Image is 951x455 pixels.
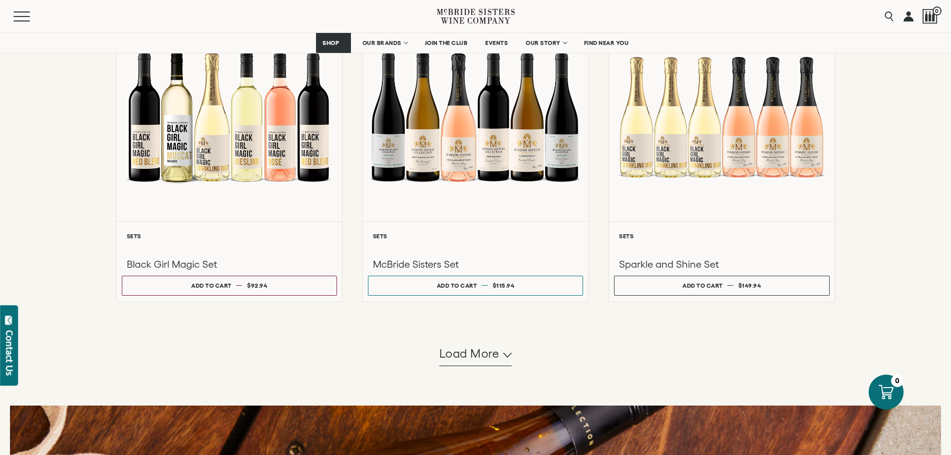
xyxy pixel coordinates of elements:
[127,258,332,271] h3: Black Girl Magic Set
[738,282,761,289] span: $149.94
[373,233,578,239] h6: Sets
[519,33,573,53] a: OUR STORY
[418,33,474,53] a: JOIN THE CLUB
[122,276,337,296] button: Add to cart $92.94
[578,33,635,53] a: FIND NEAR YOU
[609,6,835,302] a: Sparkling and Shine Sparkling Set Sets Sparkle and Shine Set Add to cart $149.94
[116,6,342,302] a: Black Girl Magic Set Sets Black Girl Magic Set Add to cart $92.94
[584,39,629,46] span: FIND NEAR YOU
[933,6,942,15] span: 0
[127,233,332,239] h6: Sets
[439,342,512,366] button: Load more
[356,33,413,53] a: OUR BRANDS
[437,278,477,293] div: Add to cart
[368,276,583,296] button: Add to cart $115.94
[493,282,515,289] span: $115.94
[362,39,401,46] span: OUR BRANDS
[526,39,561,46] span: OUR STORY
[322,39,339,46] span: SHOP
[439,345,500,362] span: Load more
[485,39,508,46] span: EVENTS
[316,33,351,53] a: SHOP
[479,33,514,53] a: EVENTS
[619,258,824,271] h3: Sparkle and Shine Set
[619,233,824,239] h6: Sets
[891,375,904,387] div: 0
[614,276,829,296] button: Add to cart $149.94
[191,278,232,293] div: Add to cart
[682,278,723,293] div: Add to cart
[362,6,589,302] a: McBride Sisters Set Sets McBride Sisters Set Add to cart $115.94
[4,330,14,376] div: Contact Us
[425,39,468,46] span: JOIN THE CLUB
[247,282,267,289] span: $92.94
[373,258,578,271] h3: McBride Sisters Set
[13,11,49,21] button: Mobile Menu Trigger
